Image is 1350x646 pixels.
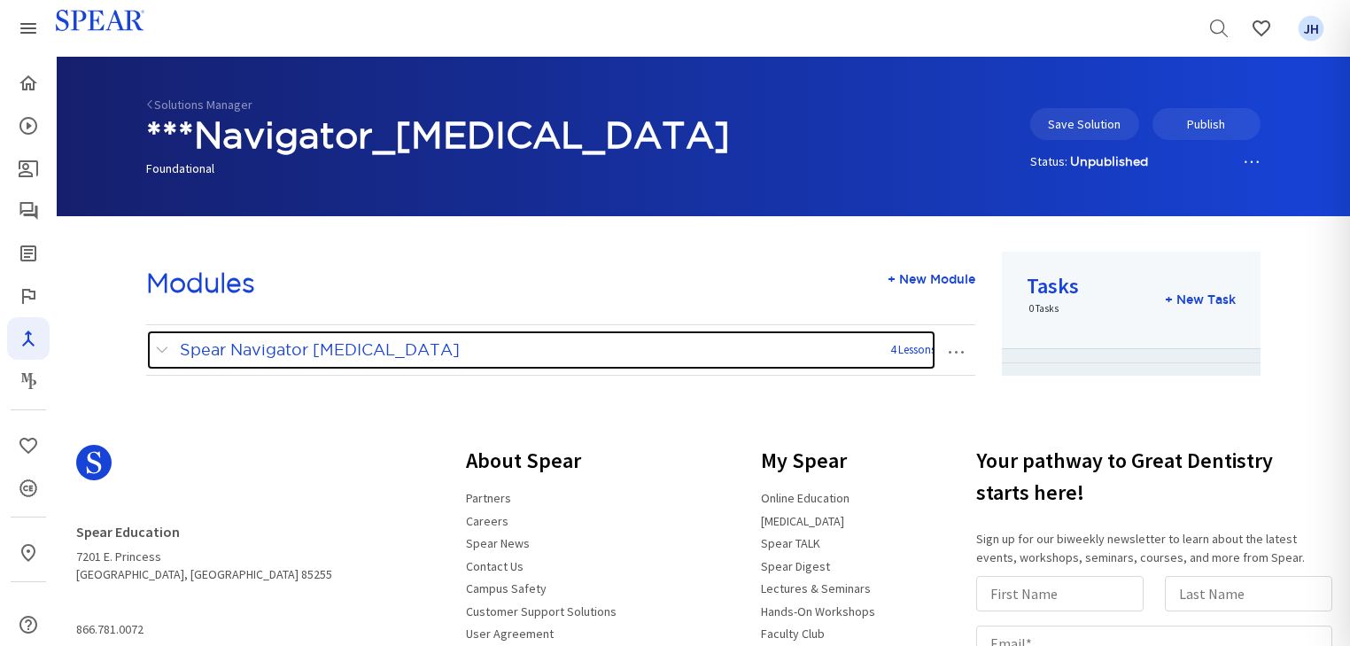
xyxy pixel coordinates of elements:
a: Courses [7,105,50,147]
h3: My Spear [750,438,886,484]
div: + New Task [1165,291,1236,308]
a: My Study Club [7,596,50,639]
address: 7201 E. Princess [GEOGRAPHIC_DATA], [GEOGRAPHIC_DATA] 85255 [76,516,332,583]
a: Spear Logo [76,438,332,502]
a: Faculty Club Elite [7,275,50,317]
h2: Modules [146,269,255,298]
a: Spear Navigator [MEDICAL_DATA]4 Lessons [146,330,936,370]
a: Customer Support Solutions [455,596,627,627]
span: Status: [1030,153,1067,169]
h3: Your pathway to Great Dentistry starts here! [976,438,1339,516]
h3: Tasks [1027,275,1079,298]
button: … [936,336,975,364]
a: Lectures & Seminars [750,573,881,603]
a: Navigator Pro [7,317,50,360]
a: Hands-On Workshops [750,596,886,627]
a: Spear Education [76,516,190,548]
a: Favorites [7,424,50,467]
a: Help [7,603,50,646]
a: Home [7,62,50,105]
a: Search [1198,7,1240,50]
span: JH [1299,16,1324,42]
input: First Name [976,576,1144,611]
div: 4 Lessons [890,342,935,359]
input: Last Name [1165,576,1332,611]
a: [MEDICAL_DATA] [750,506,855,536]
span: + New Module [888,272,975,286]
a: Contact Us [455,551,534,581]
a: Spear Products [7,7,50,50]
a: CE Credits [7,467,50,510]
a: Favorites [1240,7,1283,50]
a: In-Person & Virtual [7,532,50,574]
a: Partners [455,483,522,513]
span: Foundational [146,160,214,176]
a: … [1243,147,1261,175]
p: Sign up for our biweekly newsletter to learn about the latest events, workshops, seminars, course... [976,530,1339,567]
span: Spear Navigator [MEDICAL_DATA] [180,341,460,358]
a: Patient Education [7,147,50,190]
p: 0 Tasks [1027,302,1079,316]
a: Solutions Manager [146,97,252,113]
a: Favorites [1290,7,1332,50]
a: Masters Program [7,360,50,402]
strong: Unpublished [1070,154,1148,168]
a: Spear TALK [750,528,831,558]
h1: ***Navigator_[MEDICAL_DATA] [146,112,975,160]
a: Careers [455,506,519,536]
a: 866.781.0072 [76,615,154,645]
a: Spear Digest [750,551,841,581]
a: Spear Digest [7,232,50,275]
h3: About Spear [455,438,627,484]
button: Save Solution [1030,108,1139,140]
svg: Spear Logo [76,445,112,480]
a: Online Education [750,483,860,513]
a: Campus Safety [455,573,557,603]
a: Spear Talk [7,190,50,232]
button: Publish [1152,108,1261,140]
a: Spear News [455,528,540,558]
